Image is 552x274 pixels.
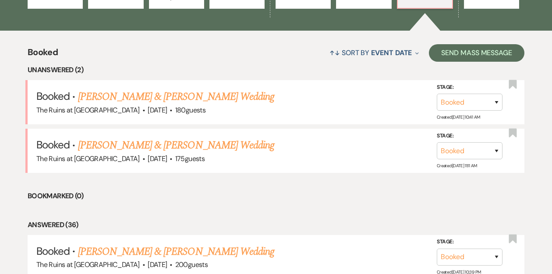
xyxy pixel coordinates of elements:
[28,46,58,64] span: Booked
[329,48,340,57] span: ↑↓
[175,260,208,269] span: 200 guests
[36,260,140,269] span: The Ruins at [GEOGRAPHIC_DATA]
[28,64,524,76] li: Unanswered (2)
[28,190,524,202] li: Bookmarked (0)
[36,138,70,151] span: Booked
[371,48,412,57] span: Event Date
[175,105,205,115] span: 180 guests
[36,89,70,103] span: Booked
[429,44,524,62] button: Send Mass Message
[78,137,274,153] a: [PERSON_NAME] & [PERSON_NAME] Wedding
[437,131,502,141] label: Stage:
[78,244,274,260] a: [PERSON_NAME] & [PERSON_NAME] Wedding
[437,163,477,169] span: Created: [DATE] 11:11 AM
[36,244,70,258] span: Booked
[437,114,480,120] span: Created: [DATE] 10:41 AM
[148,260,167,269] span: [DATE]
[28,219,524,231] li: Answered (36)
[36,154,140,163] span: The Ruins at [GEOGRAPHIC_DATA]
[175,154,205,163] span: 175 guests
[148,105,167,115] span: [DATE]
[326,41,422,64] button: Sort By Event Date
[437,237,502,247] label: Stage:
[437,82,502,92] label: Stage:
[148,154,167,163] span: [DATE]
[78,89,274,105] a: [PERSON_NAME] & [PERSON_NAME] Wedding
[36,105,140,115] span: The Ruins at [GEOGRAPHIC_DATA]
